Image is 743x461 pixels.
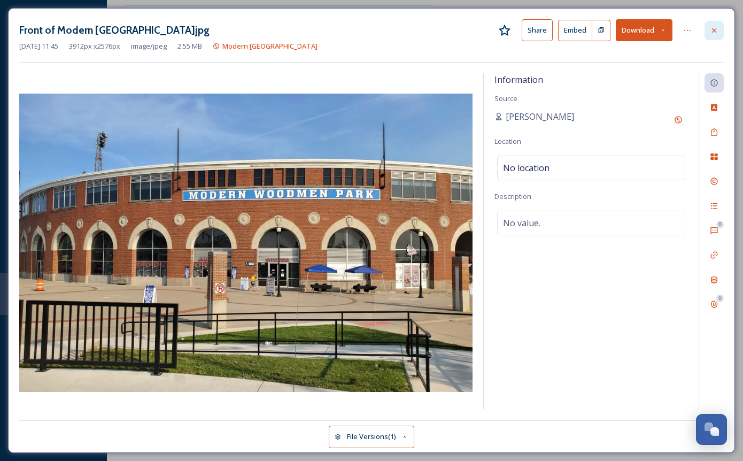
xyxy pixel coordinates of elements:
span: [DATE] 11:45 [19,41,58,51]
span: Location [494,136,521,146]
button: File Versions(1) [329,426,414,448]
span: 2.55 MB [177,41,202,51]
button: Share [522,19,553,41]
span: No value. [503,217,540,229]
div: 0 [716,221,724,228]
button: Embed [558,20,592,41]
span: image/jpeg [131,41,167,51]
span: Modern [GEOGRAPHIC_DATA] [222,41,318,51]
span: Description [494,191,531,201]
h3: Front of Modern [GEOGRAPHIC_DATA]jpg [19,22,210,38]
img: Front%20of%20Modern%20Woodmen%20Park.jpg [19,94,473,392]
div: 0 [716,295,724,302]
button: Open Chat [696,414,727,445]
span: No location [503,162,549,174]
span: Information [494,74,543,86]
span: 3912 px x 2576 px [69,41,120,51]
span: [PERSON_NAME] [506,110,574,123]
span: Source [494,94,517,103]
button: Download [616,19,672,41]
